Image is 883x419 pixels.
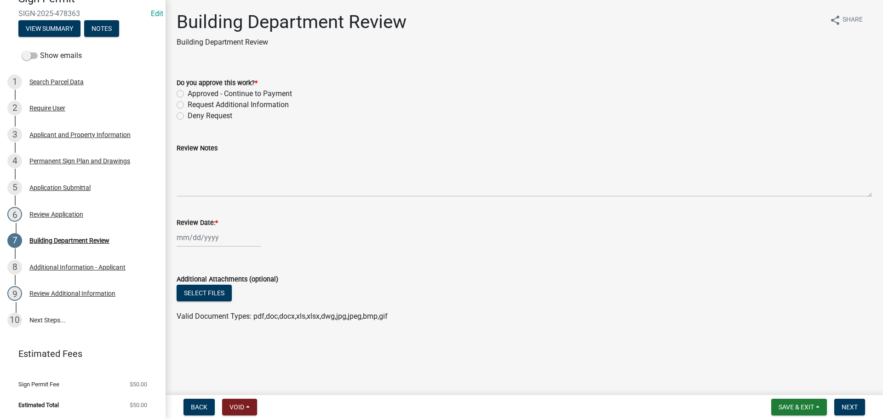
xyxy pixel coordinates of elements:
[130,381,147,387] span: $50.00
[18,381,59,387] span: Sign Permit Fee
[18,25,80,33] wm-modal-confirm: Summary
[177,11,407,33] h1: Building Department Review
[7,233,22,248] div: 7
[7,154,22,168] div: 4
[177,145,218,152] label: Review Notes
[822,11,870,29] button: shareShare
[151,9,163,18] wm-modal-confirm: Edit Application Number
[7,127,22,142] div: 3
[29,79,84,85] div: Search Parcel Data
[7,75,22,89] div: 1
[18,402,59,408] span: Estimated Total
[843,15,863,26] span: Share
[7,344,151,363] a: Estimated Fees
[22,50,82,61] label: Show emails
[7,101,22,115] div: 2
[18,9,147,18] span: SIGN-2025-478363
[177,37,407,48] p: Building Department Review
[18,20,80,37] button: View Summary
[188,88,292,99] label: Approved - Continue to Payment
[177,80,258,86] label: Do you approve this work?
[7,180,22,195] div: 5
[177,312,388,321] span: Valid Document Types: pdf,doc,docx,xls,xlsx,dwg,jpg,jpeg,bmp,gif
[830,15,841,26] i: share
[29,105,65,111] div: Require User
[222,399,257,415] button: Void
[130,402,147,408] span: $50.00
[842,403,858,411] span: Next
[84,25,119,33] wm-modal-confirm: Notes
[771,399,827,415] button: Save & Exit
[188,99,289,110] label: Request Additional Information
[84,20,119,37] button: Notes
[177,276,278,283] label: Additional Attachments (optional)
[188,110,232,121] label: Deny Request
[29,290,115,297] div: Review Additional Information
[29,264,126,270] div: Additional Information - Applicant
[834,399,865,415] button: Next
[29,211,83,218] div: Review Application
[7,260,22,275] div: 8
[191,403,207,411] span: Back
[177,228,261,247] input: mm/dd/yyyy
[183,399,215,415] button: Back
[177,220,218,226] label: Review Date:
[229,403,244,411] span: Void
[151,9,163,18] a: Edit
[779,403,814,411] span: Save & Exit
[7,286,22,301] div: 9
[29,184,91,191] div: Application Submittal
[29,158,130,164] div: Permanent Sign Plan and Drawings
[7,313,22,327] div: 10
[177,285,232,301] button: Select files
[29,132,131,138] div: Applicant and Property Information
[7,207,22,222] div: 6
[29,237,109,244] div: Building Department Review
